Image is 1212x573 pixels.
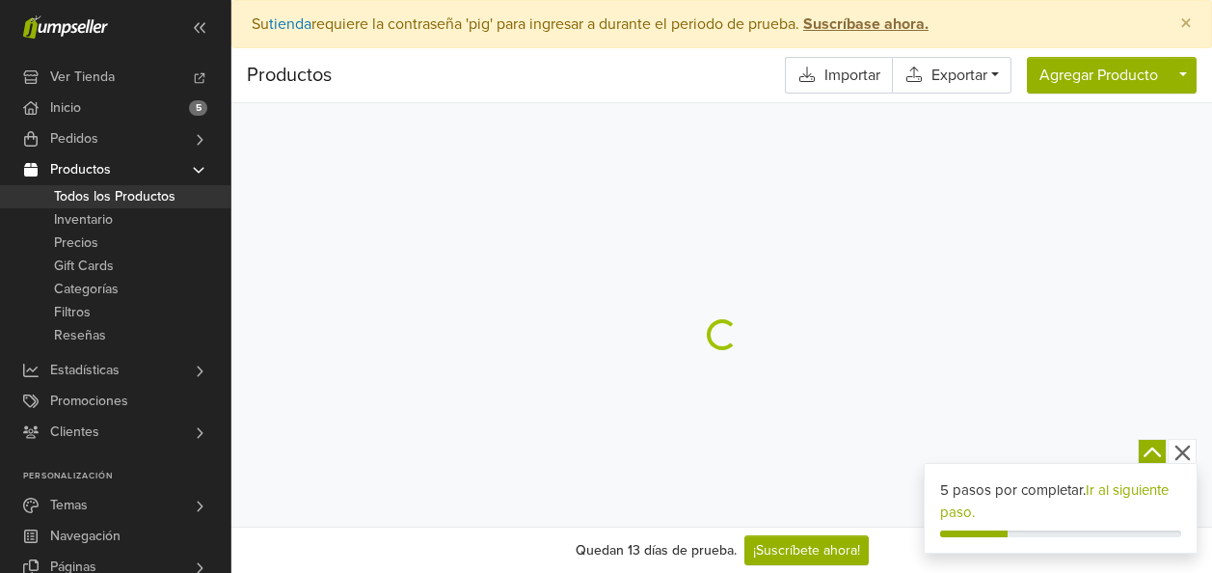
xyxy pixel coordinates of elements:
a: Suscríbase ahora. [799,14,929,34]
span: Gift Cards [54,255,114,278]
a: tienda [269,14,311,34]
div: 5 pasos por completar. [940,479,1181,523]
span: Categorías [54,278,119,301]
button: Close [1161,1,1211,47]
span: Precios [54,232,98,255]
span: Todos los Productos [54,185,175,208]
span: Reseñas [54,324,106,347]
span: Inicio [50,93,81,123]
span: Clientes [50,417,99,448]
span: Filtros [54,301,91,324]
span: 5 [189,100,207,116]
span: Inventario [54,208,113,232]
a: Ir al siguiente paso. [940,481,1169,521]
span: Ver Tienda [50,62,115,93]
span: Estadísticas [50,355,120,386]
a: ¡Suscríbete ahora! [744,535,869,565]
strong: Suscríbase ahora. [803,14,929,34]
div: Quedan 13 días de prueba. [576,540,737,560]
span: Navegación [50,521,121,552]
p: Personalización [23,471,230,482]
span: Promociones [50,386,128,417]
span: Pedidos [50,123,98,154]
span: Temas [50,490,88,521]
span: × [1180,10,1192,38]
span: Productos [50,154,111,185]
